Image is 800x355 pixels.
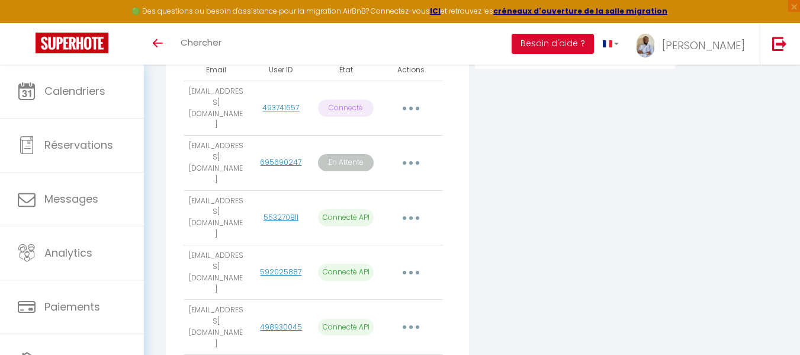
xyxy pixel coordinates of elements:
a: 498930045 [260,322,302,332]
p: Connecté API [318,264,374,281]
img: Super Booking [36,33,108,53]
a: Chercher [172,23,230,65]
th: État [313,60,378,81]
span: [PERSON_NAME] [662,38,745,53]
a: ICI [430,6,441,16]
th: Actions [378,60,444,81]
span: Chercher [181,36,221,49]
p: Connecté [318,100,374,117]
td: [EMAIL_ADDRESS][DOMAIN_NAME] [184,300,249,354]
p: Connecté API [318,319,374,336]
th: User ID [249,60,314,81]
a: 493741657 [262,103,299,113]
p: En Attente [318,154,374,171]
img: ... [637,34,654,57]
span: Réservations [44,137,113,152]
span: Messages [44,191,98,206]
td: [EMAIL_ADDRESS][DOMAIN_NAME] [184,81,249,135]
a: 553270811 [264,212,298,222]
span: Paiements [44,299,100,314]
button: Besoin d'aide ? [512,34,594,54]
td: [EMAIL_ADDRESS][DOMAIN_NAME] [184,245,249,299]
a: ... [PERSON_NAME] [628,23,760,65]
img: logout [772,36,787,51]
td: [EMAIL_ADDRESS][DOMAIN_NAME] [184,190,249,245]
span: Analytics [44,245,92,260]
a: 592025887 [260,267,301,277]
a: créneaux d'ouverture de la salle migration [493,6,667,16]
td: [EMAIL_ADDRESS][DOMAIN_NAME] [184,136,249,190]
p: Connecté API [318,209,374,226]
a: 695690247 [260,157,301,167]
span: Calendriers [44,84,105,98]
th: Email [184,60,249,81]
